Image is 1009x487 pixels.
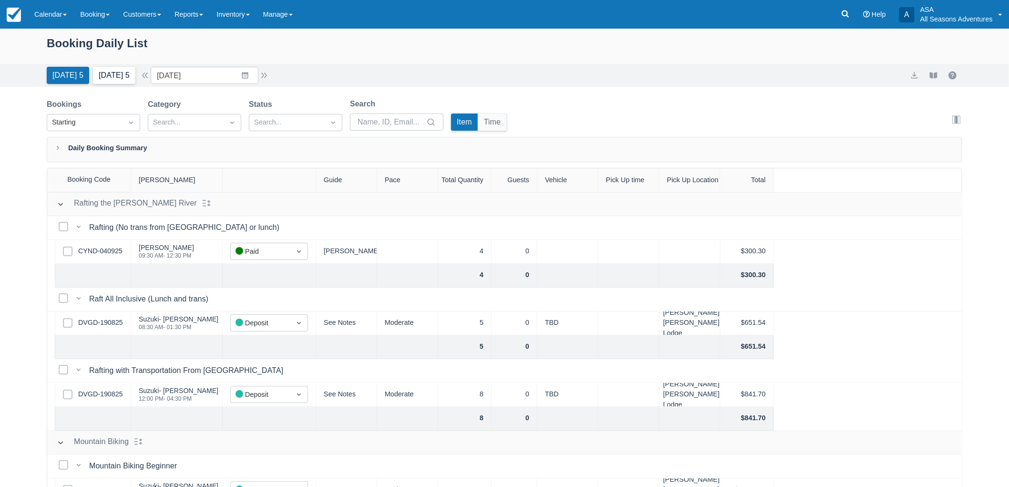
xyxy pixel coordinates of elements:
div: 09:30 AM - 12:30 PM [139,253,194,259]
button: [DATE] 5 [47,67,89,84]
div: Total [721,168,774,192]
div: Pick Up time [598,168,659,192]
div: Moderate [377,311,438,335]
div: 0 [492,240,537,264]
button: export [909,70,920,81]
div: A [899,7,915,22]
div: Guests [492,168,537,192]
div: $841.70 [721,383,774,407]
div: Rafting (No trans from [GEOGRAPHIC_DATA] or lunch) [89,222,283,233]
span: Dropdown icon [329,118,338,127]
input: Date [151,67,258,84]
a: DVGD-190825 [78,389,123,400]
div: Guide [316,168,377,192]
div: TBD [537,311,598,335]
div: 0 [492,264,537,288]
div: [PERSON_NAME] [PERSON_NAME] Lodge [659,311,721,335]
p: ASA [920,5,993,14]
span: Dropdown icon [294,318,304,328]
div: 08:30 AM - 01:30 PM [139,324,218,330]
div: 0 [492,335,537,359]
div: Suzuki- [PERSON_NAME] [139,316,218,322]
i: Help [863,11,870,18]
div: Vehicle [537,168,598,192]
div: $300.30 [721,264,774,288]
div: 8 [438,407,492,431]
div: 5 [438,311,492,335]
div: Daily Booking Summary [47,137,962,162]
div: Pace [377,168,438,192]
div: TBD [537,383,598,407]
div: 4 [438,264,492,288]
div: Mountain Biking Beginner [89,460,181,472]
div: 0 [492,407,537,431]
div: $651.54 [721,311,774,335]
div: Booking Daily List [47,34,962,62]
div: $300.30 [721,240,774,264]
button: Mountain Biking [53,434,133,451]
div: 0 [492,383,537,407]
div: [PERSON_NAME] [131,168,223,192]
div: Moderate [377,383,438,407]
button: Time [478,114,507,131]
span: Help [872,10,886,18]
label: Bookings [47,99,85,110]
div: Starting [52,117,118,128]
a: DVGD-190825 [78,318,123,328]
div: Deposit [236,318,286,329]
div: Booking Code [47,168,131,192]
div: [PERSON_NAME] [139,244,194,251]
div: See Notes [316,383,377,407]
div: 8 [438,383,492,407]
div: Raft All Inclusive (Lunch and trans) [89,293,212,305]
label: Status [249,99,276,110]
span: Dropdown icon [227,118,237,127]
button: Rafting the [PERSON_NAME] River [53,196,201,213]
label: Search [350,98,379,110]
div: Paid [236,246,286,257]
input: Name, ID, Email... [358,114,424,131]
img: checkfront-main-nav-mini-logo.png [7,8,21,22]
span: Dropdown icon [294,247,304,256]
div: 4 [438,240,492,264]
button: Item [451,114,478,131]
div: 5 [438,335,492,359]
span: Dropdown icon [126,118,136,127]
button: [DATE] 5 [93,67,135,84]
div: See Notes [316,311,377,335]
div: $841.70 [721,407,774,431]
label: Category [148,99,185,110]
div: Rafting with Transportation From [GEOGRAPHIC_DATA] [89,365,287,376]
span: Dropdown icon [294,390,304,399]
div: [PERSON_NAME] [PERSON_NAME] Lodge [659,383,721,407]
div: 0 [492,311,537,335]
div: Deposit [236,389,286,400]
div: Total Quantity [438,168,492,192]
div: Pick Up Location [659,168,721,192]
p: All Seasons Adventures [920,14,993,24]
div: Suzuki- [PERSON_NAME] [139,387,218,394]
a: CYND-040925 [78,246,123,257]
div: $651.54 [721,335,774,359]
div: 12:00 PM - 04:30 PM [139,396,218,402]
div: [PERSON_NAME] [316,240,377,264]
